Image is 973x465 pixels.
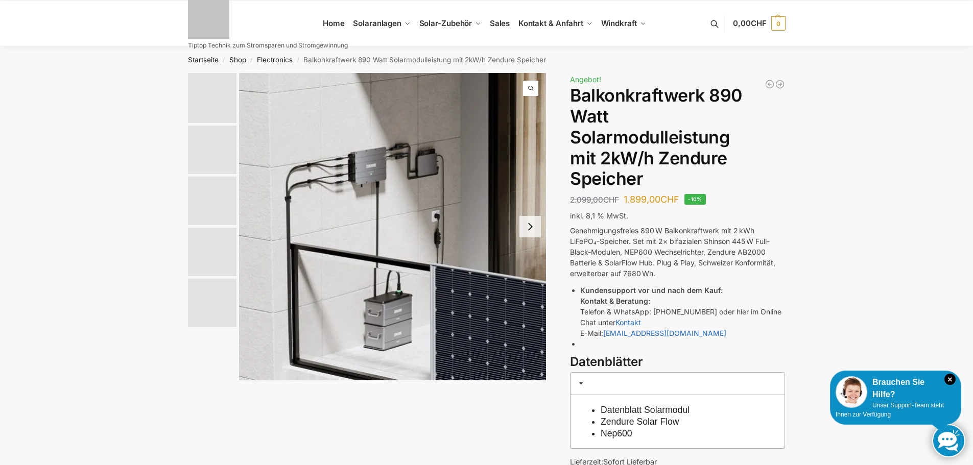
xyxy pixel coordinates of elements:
[519,216,541,237] button: Next slide
[353,18,401,28] span: Solaranlagen
[775,79,785,89] a: Balkonkraftwerk 890 Watt Solarmodulleistung mit 1kW/h Zendure Speicher
[733,8,785,39] a: 0,00CHF 0
[603,195,619,205] span: CHF
[624,194,679,205] bdi: 1.899,00
[570,225,785,279] p: Genehmigungsfreies 890 W Balkonkraftwerk mit 2 kWh LiFePO₄-Speicher. Set mit 2× bifazialen Shinso...
[580,285,785,338] li: Telefon & WhatsApp: [PHONE_NUMBER] oder hier im Online Chat unter E-Mail:
[188,56,219,64] a: Startseite
[836,376,956,401] div: Brauchen Sie Hilfe?
[219,56,229,64] span: /
[615,318,641,327] a: Kontakt
[170,46,803,73] nav: Breadcrumb
[485,1,514,46] a: Sales
[188,279,236,327] img: nep-microwechselrichter-600w
[684,194,706,205] span: -10%
[603,329,726,337] a: [EMAIL_ADDRESS][DOMAIN_NAME]
[239,73,547,380] a: Znedure solar flow Batteriespeicher fuer BalkonkraftwerkeZnedure solar flow Batteriespeicher fuer...
[257,56,293,64] a: Electronics
[188,228,236,276] img: Zendure-solar-flow-Batteriespeicher für Balkonkraftwerke
[836,402,944,418] span: Unser Support-Team steht Ihnen zur Verfügung
[597,1,650,46] a: Windkraft
[733,18,766,28] span: 0,00
[570,211,628,220] span: inkl. 8,1 % MwSt.
[601,18,637,28] span: Windkraft
[765,79,775,89] a: 890/600 Watt Solarkraftwerk + 2,7 KW Batteriespeicher Genehmigungsfrei
[229,56,246,64] a: Shop
[771,16,786,31] span: 0
[570,353,785,371] h3: Datenblätter
[518,18,583,28] span: Kontakt & Anfahrt
[660,194,679,205] span: CHF
[580,297,650,305] strong: Kontakt & Beratung:
[239,73,547,380] img: Zendure-solar-flow-Batteriespeicher für Balkonkraftwerke
[836,376,867,408] img: Customer service
[490,18,510,28] span: Sales
[601,417,679,427] a: Zendure Solar Flow
[944,374,956,385] i: Schließen
[601,405,690,415] a: Datenblatt Solarmodul
[419,18,472,28] span: Solar-Zubehör
[188,177,236,225] img: Maysun
[601,428,632,438] a: Nep600
[349,1,415,46] a: Solaranlagen
[188,73,236,123] img: Zendure-solar-flow-Batteriespeicher für Balkonkraftwerke
[188,42,348,48] p: Tiptop Technik zum Stromsparen und Stromgewinnung
[293,56,303,64] span: /
[570,195,619,205] bdi: 2.099,00
[415,1,485,46] a: Solar-Zubehör
[514,1,597,46] a: Kontakt & Anfahrt
[570,85,785,189] h1: Balkonkraftwerk 890 Watt Solarmodulleistung mit 2kW/h Zendure Speicher
[188,126,236,174] img: Anschlusskabel-3meter_schweizer-stecker
[580,286,723,295] strong: Kundensupport vor und nach dem Kauf:
[570,75,601,84] span: Angebot!
[246,56,257,64] span: /
[751,18,767,28] span: CHF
